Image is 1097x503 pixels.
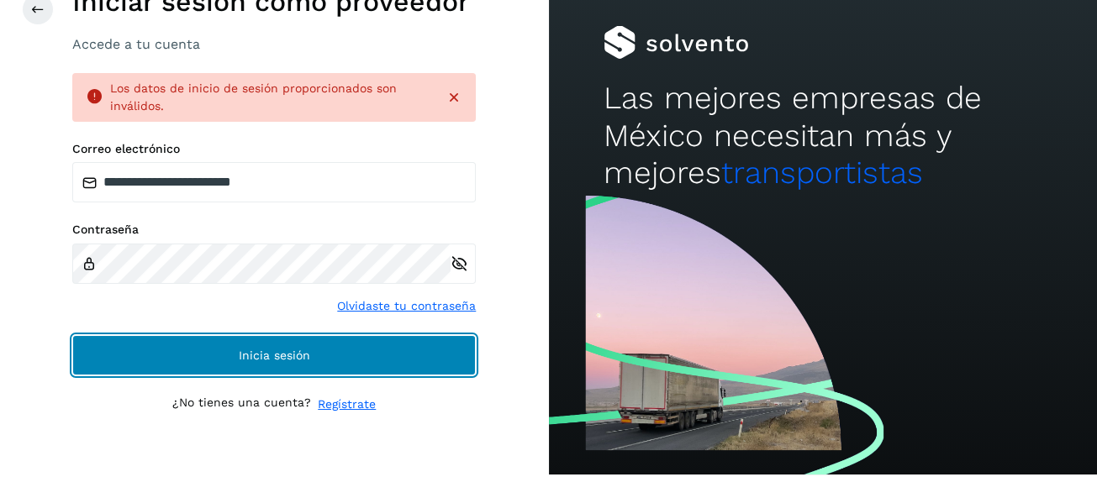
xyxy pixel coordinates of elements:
label: Contraseña [72,223,476,237]
a: Regístrate [318,396,376,413]
p: ¿No tienes una cuenta? [172,396,311,413]
div: Los datos de inicio de sesión proporcionados son inválidos. [110,80,432,115]
a: Olvidaste tu contraseña [337,297,476,315]
span: transportistas [721,155,923,191]
button: Inicia sesión [72,335,476,375]
iframe: reCAPTCHA [146,433,402,499]
span: Inicia sesión [239,349,310,361]
h2: Las mejores empresas de México necesitan más y mejores [604,80,1042,191]
h3: Accede a tu cuenta [72,36,476,52]
label: Correo electrónico [72,142,476,156]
